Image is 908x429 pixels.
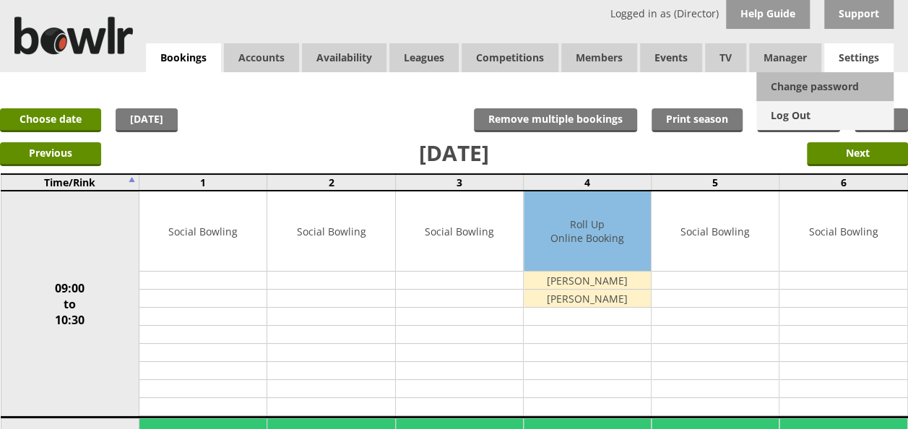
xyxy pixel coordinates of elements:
[524,191,651,272] td: Roll Up Online Booking
[1,191,139,417] td: 09:00 to 10:30
[267,174,395,191] td: 2
[139,174,267,191] td: 1
[756,72,894,101] a: Change password
[807,142,908,166] input: Next
[139,191,267,272] td: Social Bowling
[523,174,651,191] td: 4
[146,43,221,73] a: Bookings
[474,108,637,132] input: Remove multiple bookings
[756,101,894,130] a: Log Out
[395,174,523,191] td: 3
[561,43,637,72] span: Members
[389,43,459,72] a: Leagues
[462,43,558,72] a: Competitions
[302,43,386,72] a: Availability
[524,272,651,290] td: [PERSON_NAME]
[779,191,907,272] td: Social Bowling
[779,174,907,191] td: 6
[705,43,746,72] span: TV
[749,43,821,72] span: Manager
[652,191,779,272] td: Social Bowling
[824,43,894,72] span: Settings
[1,174,139,191] td: Time/Rink
[116,108,178,132] a: [DATE]
[524,290,651,308] td: [PERSON_NAME]
[652,108,743,132] a: Print season
[396,191,523,272] td: Social Bowling
[652,174,779,191] td: 5
[267,191,394,272] td: Social Bowling
[224,43,299,72] span: Accounts
[640,43,702,72] a: Events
